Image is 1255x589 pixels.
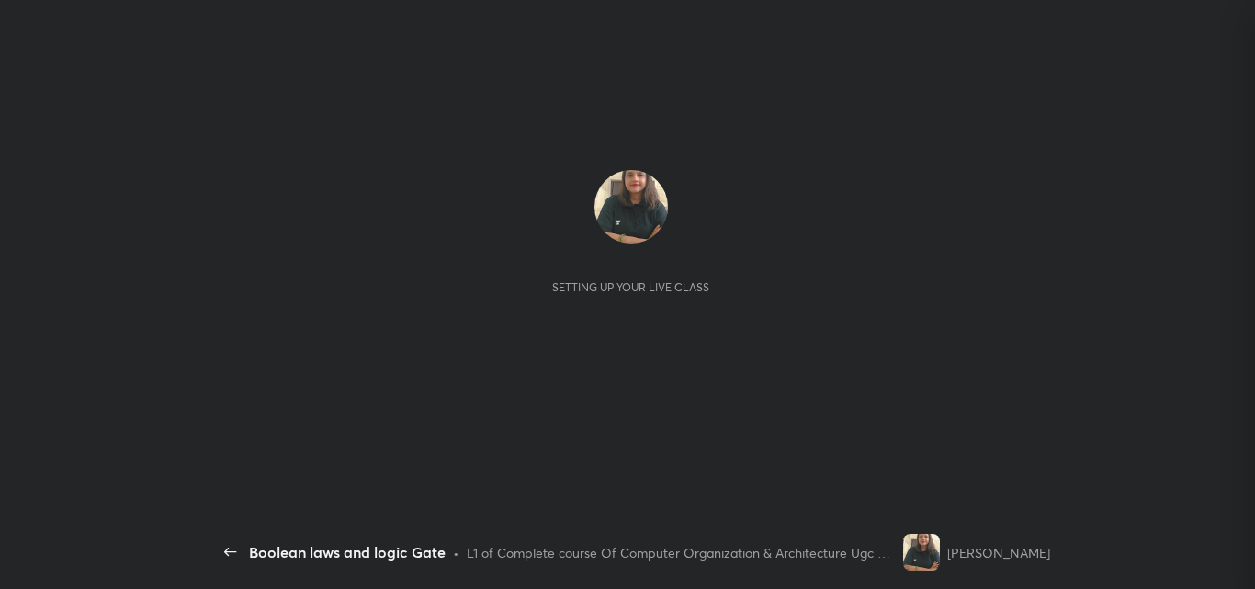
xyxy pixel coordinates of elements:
[249,541,446,563] div: Boolean laws and logic Gate
[594,170,668,244] img: 90448af0b9cb4c5687ded3cc1f3856a3.jpg
[552,280,709,294] div: Setting up your live class
[467,543,896,562] div: L1 of Complete course Of Computer Organization & Architecture Ugc net Dec- 25
[453,543,459,562] div: •
[903,534,940,571] img: 90448af0b9cb4c5687ded3cc1f3856a3.jpg
[947,543,1050,562] div: [PERSON_NAME]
